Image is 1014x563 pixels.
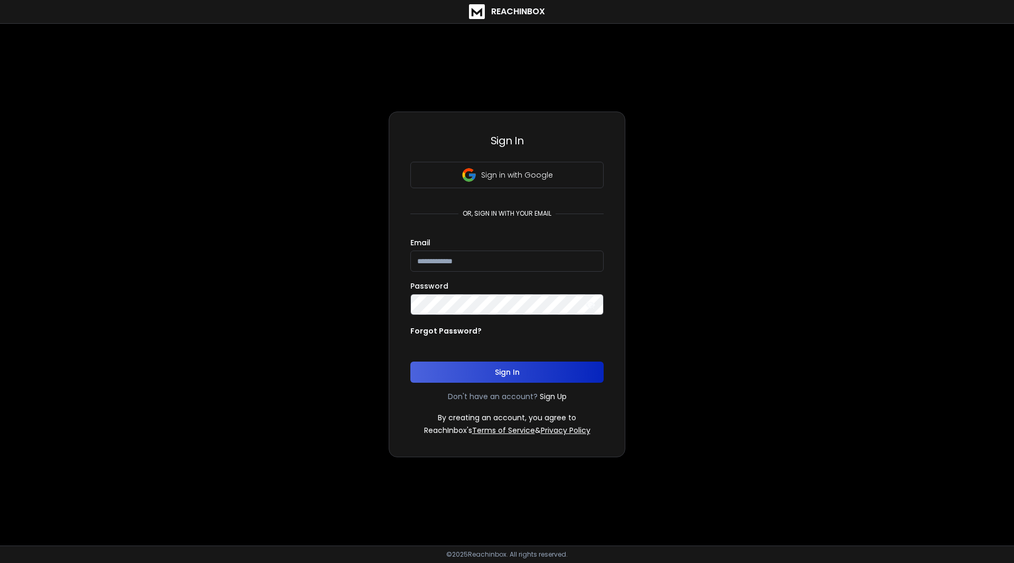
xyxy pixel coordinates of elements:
[410,133,604,148] h3: Sign In
[448,391,538,402] p: Don't have an account?
[446,550,568,559] p: © 2025 Reachinbox. All rights reserved.
[472,425,535,436] a: Terms of Service
[469,4,485,19] img: logo
[481,170,553,180] p: Sign in with Google
[540,391,567,402] a: Sign Up
[469,4,545,19] a: ReachInbox
[410,362,604,383] button: Sign In
[438,412,576,423] p: By creating an account, you agree to
[410,282,448,290] label: Password
[541,425,590,436] a: Privacy Policy
[424,425,590,436] p: ReachInbox's &
[458,209,556,218] p: or, sign in with your email
[410,162,604,188] button: Sign in with Google
[410,239,430,246] label: Email
[410,326,482,336] p: Forgot Password?
[491,5,545,18] h1: ReachInbox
